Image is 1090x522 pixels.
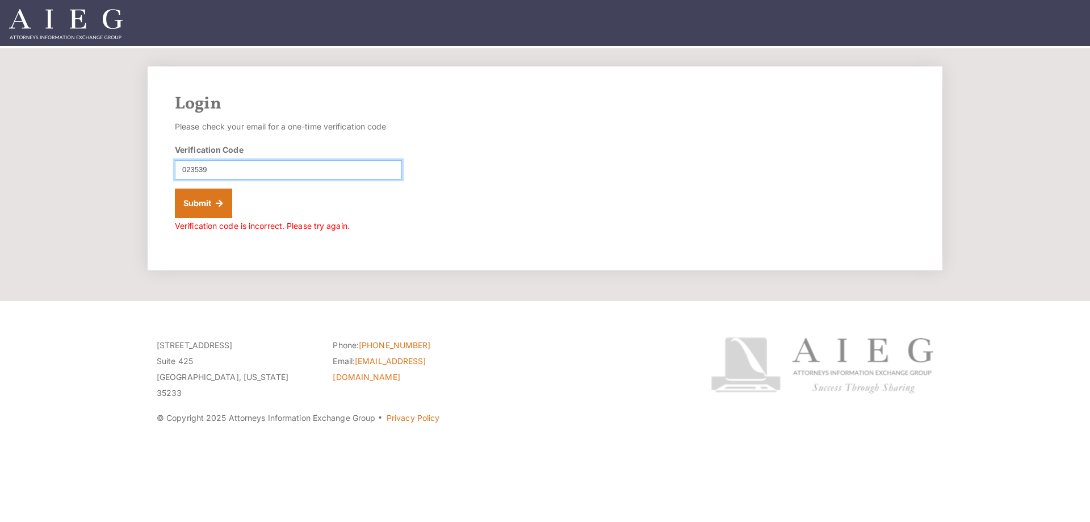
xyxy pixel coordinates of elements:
[711,337,933,394] img: Attorneys Information Exchange Group logo
[333,337,492,353] li: Phone:
[175,94,915,114] h2: Login
[378,417,383,423] span: ·
[175,119,402,135] p: Please check your email for a one-time verification code
[387,413,439,423] a: Privacy Policy
[9,9,123,39] img: Attorneys Information Exchange Group
[333,353,492,385] li: Email:
[333,356,426,382] a: [EMAIL_ADDRESS][DOMAIN_NAME]
[359,340,430,350] a: [PHONE_NUMBER]
[175,144,244,156] label: Verification Code
[175,221,350,231] span: Verification code is incorrect. Please try again.
[175,189,232,218] button: Submit
[157,410,668,426] p: © Copyright 2025 Attorneys Information Exchange Group
[157,337,316,401] p: [STREET_ADDRESS] Suite 425 [GEOGRAPHIC_DATA], [US_STATE] 35233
